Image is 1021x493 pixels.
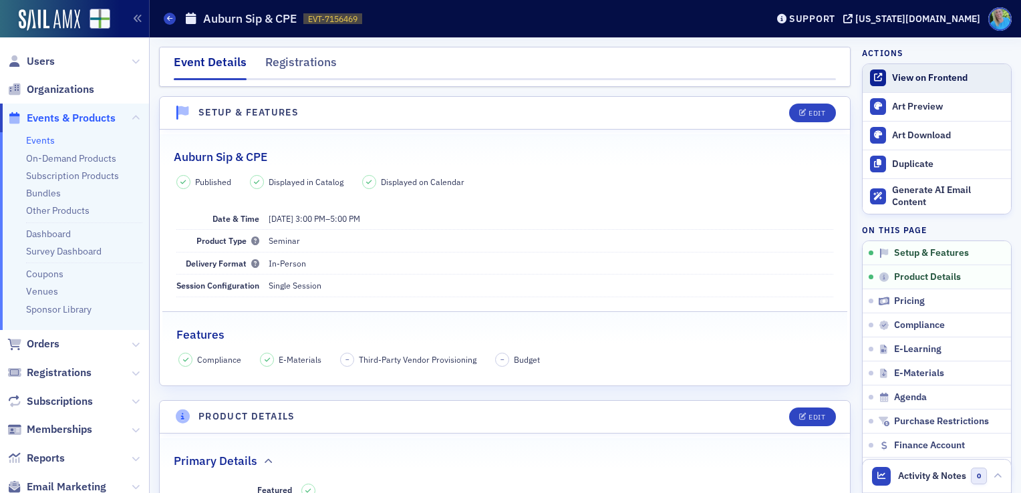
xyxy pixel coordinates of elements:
[809,110,825,117] div: Edit
[7,394,93,409] a: Subscriptions
[863,150,1011,178] button: Duplicate
[26,204,90,216] a: Other Products
[863,121,1011,150] a: Art Download
[19,9,80,31] img: SailAMX
[7,365,92,380] a: Registrations
[198,106,299,120] h4: Setup & Features
[27,422,92,437] span: Memberships
[809,414,825,421] div: Edit
[862,224,1012,236] h4: On this page
[26,245,102,257] a: Survey Dashboard
[203,11,297,27] h1: Auburn Sip & CPE
[789,407,835,426] button: Edit
[988,7,1012,31] span: Profile
[174,53,247,80] div: Event Details
[176,326,225,343] h2: Features
[894,295,925,307] span: Pricing
[863,64,1011,92] a: View on Frontend
[27,54,55,69] span: Users
[265,53,337,78] div: Registrations
[894,440,965,452] span: Finance Account
[269,235,300,246] span: Seminar
[26,285,58,297] a: Venues
[894,391,927,403] span: Agenda
[789,13,835,25] div: Support
[27,111,116,126] span: Events & Products
[196,235,259,246] span: Product Type
[330,213,360,224] time: 5:00 PM
[26,303,92,315] a: Sponsor Library
[195,176,231,188] span: Published
[863,93,1011,121] a: Art Preview
[894,247,969,259] span: Setup & Features
[789,104,835,122] button: Edit
[26,228,71,240] a: Dashboard
[26,268,63,280] a: Coupons
[269,213,293,224] span: [DATE]
[26,187,61,199] a: Bundles
[295,213,325,224] time: 3:00 PM
[197,353,241,365] span: Compliance
[855,13,980,25] div: [US_STATE][DOMAIN_NAME]
[892,184,1004,208] div: Generate AI Email Content
[359,353,476,365] span: Third-Party Vendor Provisioning
[500,355,504,364] span: –
[269,213,360,224] span: –
[892,101,1004,113] div: Art Preview
[27,337,59,351] span: Orders
[971,468,988,484] span: 0
[279,353,321,365] span: E-Materials
[308,13,357,25] span: EVT-7156469
[26,134,55,146] a: Events
[27,451,65,466] span: Reports
[892,158,1004,170] div: Duplicate
[27,82,94,97] span: Organizations
[7,422,92,437] a: Memberships
[345,355,349,364] span: –
[7,111,116,126] a: Events & Products
[892,130,1004,142] div: Art Download
[843,14,985,23] button: [US_STATE][DOMAIN_NAME]
[894,416,989,428] span: Purchase Restrictions
[894,319,945,331] span: Compliance
[176,280,259,291] span: Session Configuration
[198,409,295,424] h4: Product Details
[7,451,65,466] a: Reports
[894,271,961,283] span: Product Details
[174,148,267,166] h2: Auburn Sip & CPE
[7,54,55,69] a: Users
[26,152,116,164] a: On-Demand Products
[26,170,119,182] a: Subscription Products
[892,72,1004,84] div: View on Frontend
[90,9,110,29] img: SailAMX
[269,280,321,291] span: Single Session
[894,367,944,379] span: E-Materials
[7,82,94,97] a: Organizations
[27,394,93,409] span: Subscriptions
[898,469,966,483] span: Activity & Notes
[212,213,259,224] span: Date & Time
[269,258,306,269] span: In-Person
[80,9,110,31] a: View Homepage
[174,452,257,470] h2: Primary Details
[894,343,941,355] span: E-Learning
[381,176,464,188] span: Displayed on Calendar
[863,178,1011,214] button: Generate AI Email Content
[7,337,59,351] a: Orders
[186,258,259,269] span: Delivery Format
[514,353,540,365] span: Budget
[27,365,92,380] span: Registrations
[862,47,903,59] h4: Actions
[269,176,343,188] span: Displayed in Catalog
